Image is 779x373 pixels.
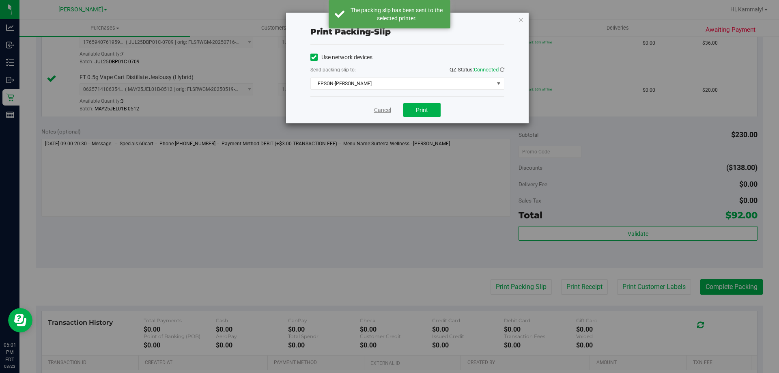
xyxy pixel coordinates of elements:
[474,67,499,73] span: Connected
[310,53,372,62] label: Use network devices
[349,6,444,22] div: The packing slip has been sent to the selected printer.
[374,106,391,114] a: Cancel
[311,78,494,89] span: EPSON-[PERSON_NAME]
[8,308,32,332] iframe: Resource center
[450,67,504,73] span: QZ Status:
[403,103,441,117] button: Print
[310,66,356,73] label: Send packing-slip to:
[310,27,391,37] span: Print packing-slip
[416,107,428,113] span: Print
[493,78,504,89] span: select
